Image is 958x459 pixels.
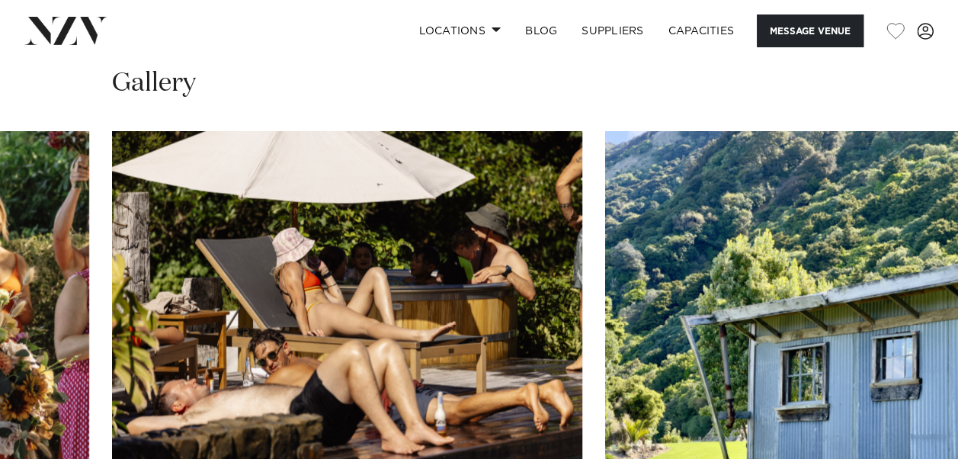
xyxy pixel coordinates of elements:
a: BLOG [513,14,569,47]
img: nzv-logo.png [24,17,107,44]
a: Capacities [656,14,747,47]
h2: Gallery [112,66,196,101]
a: SUPPLIERS [569,14,655,47]
button: Message Venue [757,14,863,47]
a: Locations [406,14,513,47]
